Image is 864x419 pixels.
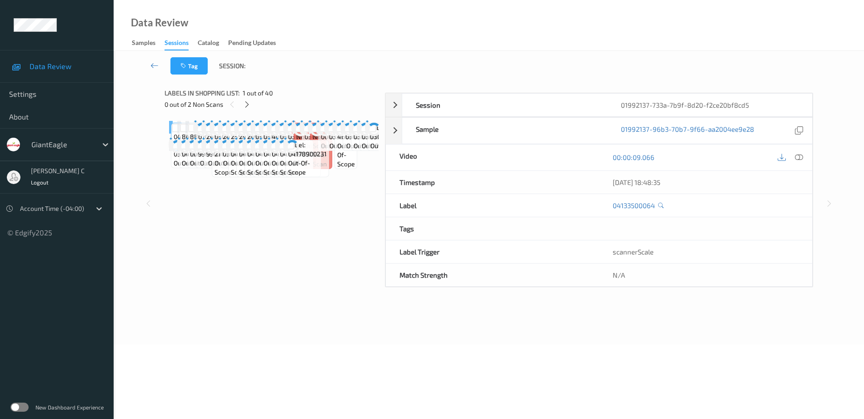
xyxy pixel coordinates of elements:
[385,93,813,117] div: Session01992137-733a-7b9f-8d20-f2ce20bf8cd5
[165,38,189,50] div: Sessions
[264,159,302,177] span: out-of-scope
[599,240,812,263] div: scannerScale
[346,141,386,150] span: out-of-scope
[165,37,198,50] a: Sessions
[208,159,248,168] span: out-of-scope
[165,99,379,110] div: 0 out of 2 Non Scans
[288,140,327,159] span: Label: 04178900231
[198,37,228,50] a: Catalog
[313,123,330,150] span: Label: Non-Scan
[228,38,276,50] div: Pending Updates
[386,240,599,263] div: Label Trigger
[386,264,599,286] div: Match Strength
[402,94,607,116] div: Session
[385,117,813,144] div: Sample01992137-96b3-70b7-9f66-aa2004ee9e28
[370,141,410,150] span: out-of-scope
[223,159,263,168] span: out-of-scope
[330,141,369,150] span: out-of-scope
[386,194,599,217] div: Label
[182,159,221,168] span: out-of-scope
[131,18,188,27] div: Data Review
[386,171,599,194] div: Timestamp
[247,159,286,177] span: out-of-scope
[599,264,812,286] div: N/A
[337,141,355,169] span: out-of-scope
[280,159,319,177] span: out-of-scope
[231,159,270,177] span: out-of-scope
[288,159,327,177] span: out-of-scope
[386,145,599,170] div: Video
[386,217,599,240] div: Tags
[402,118,607,144] div: Sample
[165,89,240,98] span: Labels in shopping list:
[613,178,799,187] div: [DATE] 18:48:35
[174,159,213,168] span: out-of-scope
[607,94,812,116] div: 01992137-733a-7b9f-8d20-f2ce20bf8cd5
[362,141,401,150] span: out-of-scope
[255,159,294,177] span: out-of-scope
[239,159,278,177] span: out-of-scope
[354,141,393,150] span: out-of-scope
[613,153,654,162] a: 00:00:09.066
[190,159,230,168] span: out-of-scope
[200,159,240,168] span: out-of-scope
[219,61,245,70] span: Session:
[132,38,155,50] div: Samples
[621,125,754,137] a: 01992137-96b3-70b7-9f66-aa2004ee9e28
[198,38,219,50] div: Catalog
[170,57,208,75] button: Tag
[243,89,273,98] span: 1 out of 40
[296,123,314,150] span: Label: Non-Scan
[272,159,311,177] span: out-of-scope
[215,159,253,177] span: out-of-scope
[228,37,285,50] a: Pending Updates
[132,37,165,50] a: Samples
[613,201,655,210] a: 04133500064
